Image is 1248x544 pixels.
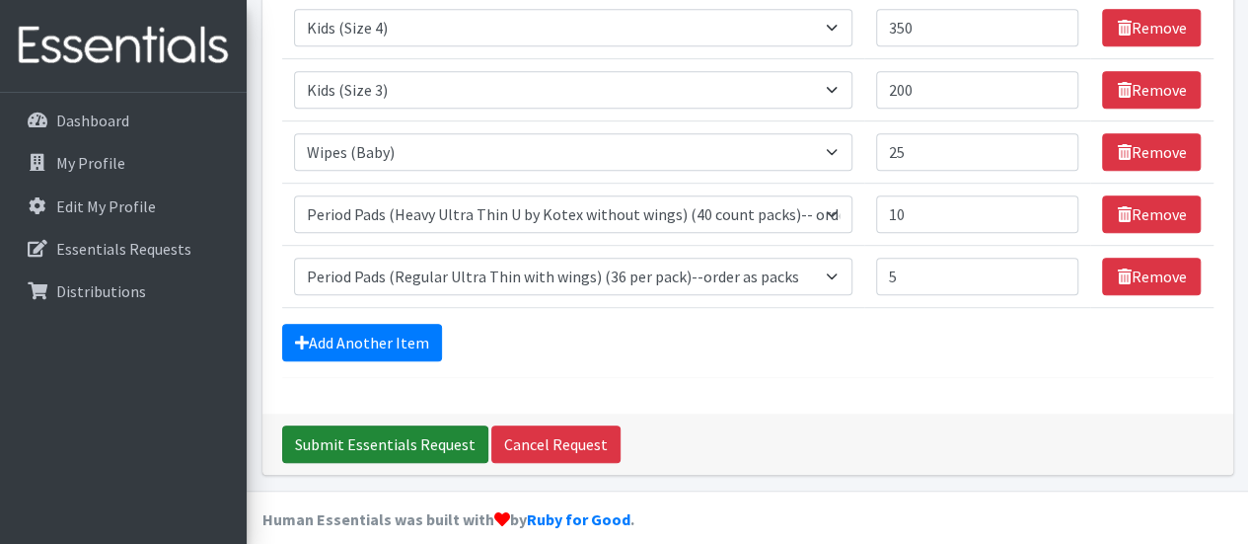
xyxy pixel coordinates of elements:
a: Remove [1102,71,1201,109]
p: Edit My Profile [56,196,156,216]
a: My Profile [8,143,239,183]
a: Ruby for Good [527,509,630,529]
a: Remove [1102,195,1201,233]
a: Remove [1102,258,1201,295]
a: Remove [1102,133,1201,171]
img: HumanEssentials [8,13,239,79]
a: Cancel Request [491,426,621,463]
a: Edit My Profile [8,187,239,226]
a: Add Another Item [282,324,442,361]
p: Essentials Requests [56,239,191,259]
a: Dashboard [8,101,239,140]
strong: Human Essentials was built with by . [262,509,634,529]
a: Essentials Requests [8,229,239,269]
input: Submit Essentials Request [282,426,488,463]
p: My Profile [56,153,125,173]
p: Dashboard [56,111,129,130]
a: Remove [1102,9,1201,46]
a: Distributions [8,272,239,311]
p: Distributions [56,281,146,301]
